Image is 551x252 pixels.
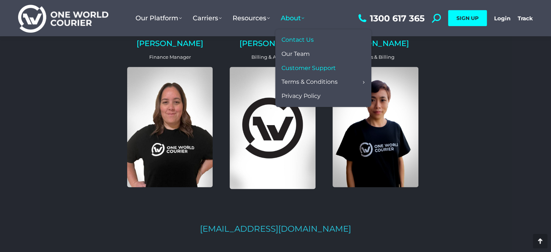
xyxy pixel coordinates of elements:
[333,54,418,60] p: Claims & Billing
[200,224,351,234] a: [EMAIL_ADDRESS][DOMAIN_NAME]
[127,54,213,60] p: Finance Manager
[456,15,479,21] span: SIGN UP
[281,65,336,72] span: Customer Support
[279,75,368,89] a: Terms & Conditions
[518,15,533,22] a: Track
[230,67,316,189] img: One World Courier Logo
[279,61,368,75] a: Customer Support
[279,47,368,61] a: Our Team
[356,14,425,23] a: 1300 617 365
[130,7,187,29] a: Our Platform
[279,33,368,47] a: Contact Us
[281,14,304,22] span: About
[233,14,270,22] span: Resources
[275,7,310,29] a: About
[135,14,182,22] span: Our Platform
[230,54,316,60] p: Billing & Accounts
[333,40,418,47] h2: [PERSON_NAME]
[18,4,108,33] img: One World Courier
[127,40,213,47] h2: [PERSON_NAME]
[227,7,275,29] a: Resources
[193,14,222,22] span: Carriers
[281,36,314,44] span: Contact Us
[281,78,338,86] span: Terms & Conditions
[127,67,213,187] img: Lara – Accounts Finance One World Courier
[230,40,316,47] h2: [PERSON_NAME]
[333,67,418,187] img: Shirley One World Courier Claims and Customer Service
[279,89,368,103] a: Privacy Policy
[494,15,510,22] a: Login
[448,10,487,26] a: SIGN UP
[281,50,310,58] span: Our Team
[281,92,321,100] span: Privacy Policy
[187,7,227,29] a: Carriers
